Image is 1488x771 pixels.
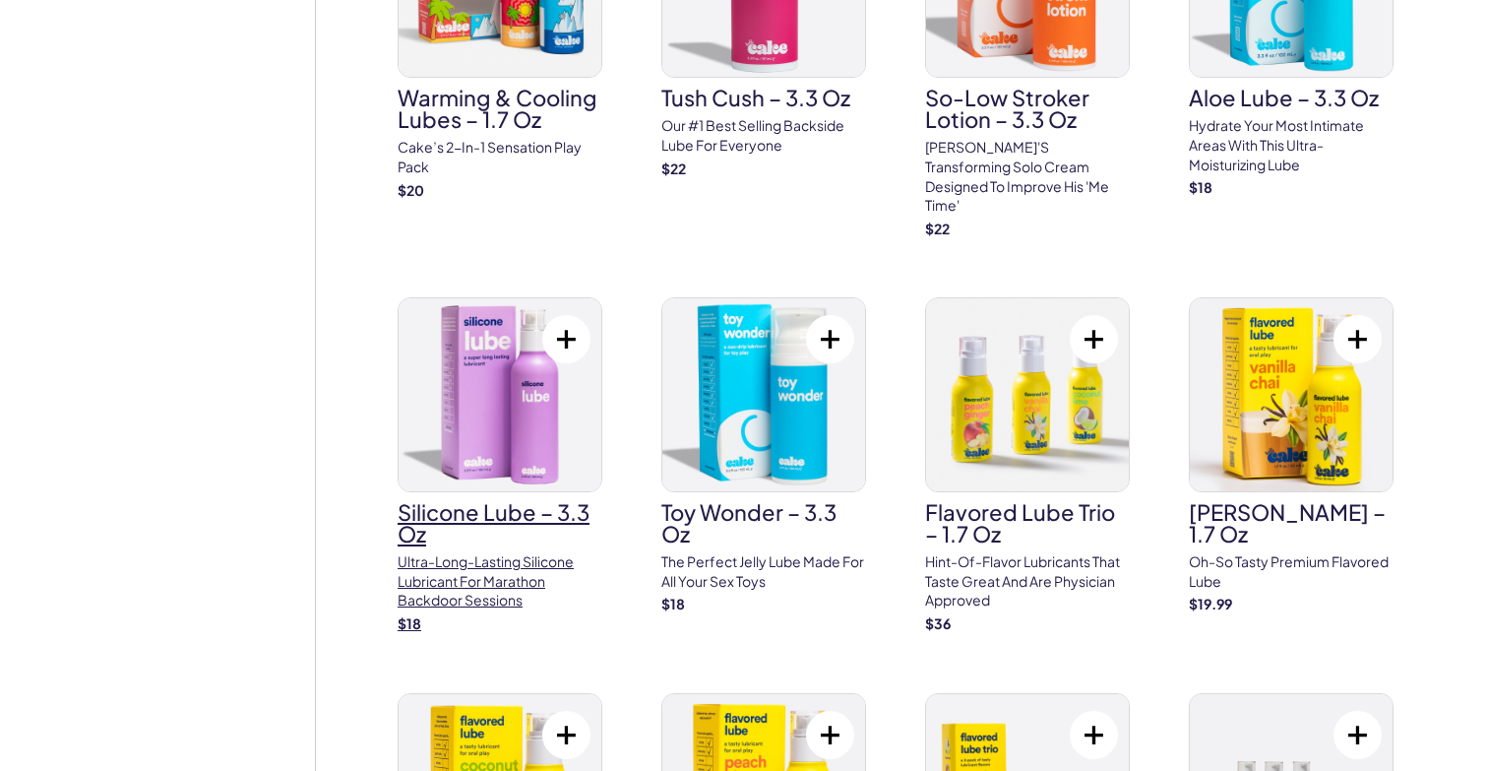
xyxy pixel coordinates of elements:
strong: $ 36 [925,614,951,632]
h3: Flavored Lube Trio – 1.7 oz [925,501,1130,545]
strong: $ 18 [661,595,685,612]
p: Cake’s 2-in-1 sensation play pack [398,138,602,176]
img: Toy Wonder – 3.3 oz [662,298,865,491]
p: The perfect jelly lube made for all your sex toys [661,552,866,591]
strong: $ 19.99 [1189,595,1232,612]
h3: [PERSON_NAME] – 1.7 oz [1189,501,1394,545]
h3: Toy Wonder – 3.3 oz [661,501,866,545]
strong: $ 22 [925,220,950,237]
h3: Warming & Cooling Lubes – 1.7 oz [398,87,602,130]
h3: Aloe Lube – 3.3 oz [1189,87,1394,108]
strong: $ 18 [398,614,421,632]
img: Vanilla Chai Lube – 1.7 oz [1190,298,1393,491]
a: Flavored Lube Trio – 1.7 ozFlavored Lube Trio – 1.7 ozHint-of-flavor lubricants that taste great ... [925,297,1130,633]
a: Vanilla Chai Lube – 1.7 oz[PERSON_NAME] – 1.7 ozOh-so tasty Premium Flavored Lube$19.99 [1189,297,1394,614]
strong: $ 18 [1189,178,1212,196]
strong: $ 20 [398,181,424,199]
p: Oh-so tasty Premium Flavored Lube [1189,552,1394,591]
p: Ultra-long-lasting silicone lubricant for marathon backdoor sessions [398,552,602,610]
p: Our #1 best selling backside lube for everyone [661,116,866,155]
p: [PERSON_NAME]'s transforming solo cream designed to improve his 'me time' [925,138,1130,215]
a: Silicone Lube – 3.3 ozSilicone Lube – 3.3 ozUltra-long-lasting silicone lubricant for marathon ba... [398,297,602,633]
a: Toy Wonder – 3.3 ozToy Wonder – 3.3 ozThe perfect jelly lube made for all your sex toys$18 [661,297,866,614]
img: Silicone Lube – 3.3 oz [399,298,601,491]
p: Hint-of-flavor lubricants that taste great and are physician approved [925,552,1130,610]
strong: $ 22 [661,160,686,177]
p: Hydrate your most intimate areas with this ultra-moisturizing lube [1189,116,1394,174]
h3: Tush Cush – 3.3 oz [661,87,866,108]
img: Flavored Lube Trio – 1.7 oz [926,298,1129,491]
h3: So-Low Stroker Lotion – 3.3 oz [925,87,1130,130]
h3: Silicone Lube – 3.3 oz [398,501,602,545]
